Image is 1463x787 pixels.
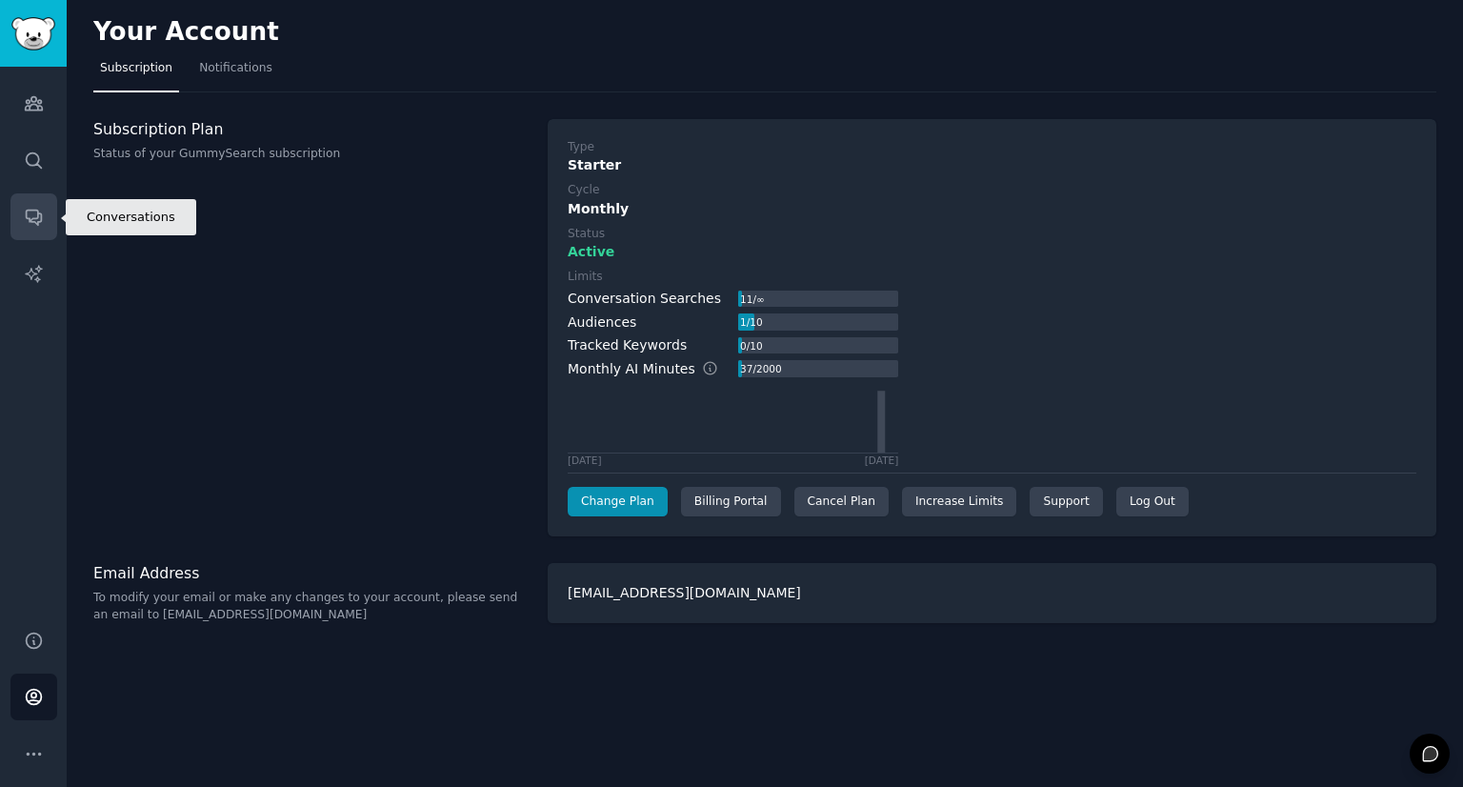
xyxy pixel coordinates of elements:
[568,155,1416,175] div: Starter
[794,487,889,517] div: Cancel Plan
[199,60,272,77] span: Notifications
[1030,487,1102,517] a: Support
[738,360,783,377] div: 37 / 2000
[93,590,528,623] p: To modify your email or make any changes to your account, please send an email to [EMAIL_ADDRESS]...
[738,291,766,308] div: 11 / ∞
[865,454,899,467] div: [DATE]
[568,335,687,355] div: Tracked Keywords
[902,487,1017,517] a: Increase Limits
[93,119,528,139] h3: Subscription Plan
[568,242,614,262] span: Active
[681,487,781,517] div: Billing Portal
[738,313,764,331] div: 1 / 10
[93,17,279,48] h2: Your Account
[568,454,602,467] div: [DATE]
[568,182,599,199] div: Cycle
[568,487,668,517] a: Change Plan
[568,226,605,243] div: Status
[568,269,603,286] div: Limits
[738,337,764,354] div: 0 / 10
[100,60,172,77] span: Subscription
[568,313,636,333] div: Audiences
[548,563,1436,623] div: [EMAIL_ADDRESS][DOMAIN_NAME]
[93,53,179,92] a: Subscription
[568,359,738,379] div: Monthly AI Minutes
[568,139,594,156] div: Type
[93,563,528,583] h3: Email Address
[568,289,721,309] div: Conversation Searches
[93,146,528,163] p: Status of your GummySearch subscription
[192,53,279,92] a: Notifications
[1116,487,1189,517] div: Log Out
[11,17,55,50] img: GummySearch logo
[568,199,1416,219] div: Monthly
